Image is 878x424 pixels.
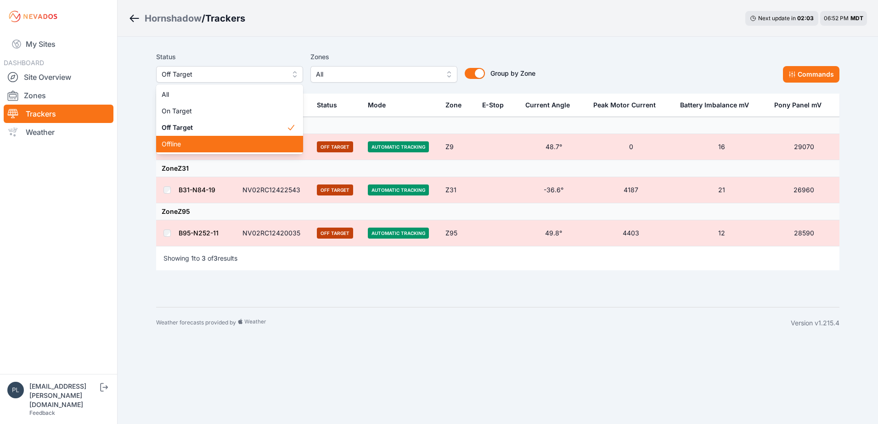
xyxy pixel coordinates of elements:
button: Off Target [156,66,303,83]
span: Off Target [162,123,287,132]
div: Off Target [156,84,303,154]
span: All [162,90,287,99]
span: Off Target [162,69,285,80]
span: Offline [162,139,287,149]
span: On Target [162,106,287,116]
